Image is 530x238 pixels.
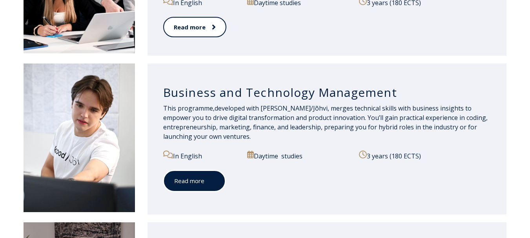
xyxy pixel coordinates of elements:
[163,104,215,113] span: This programme,
[163,170,226,192] a: Read more
[163,85,491,100] h3: Business and Technology Management
[163,151,239,161] p: In English
[247,151,351,161] p: Daytime studies
[163,104,491,141] p: developed with [PERSON_NAME]/Jõhvi, merges technical skills with business insights to empower you...
[163,17,226,38] a: Read more
[359,151,491,161] p: 3 years (180 ECTS)
[24,64,135,212] img: Business and Technology Management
